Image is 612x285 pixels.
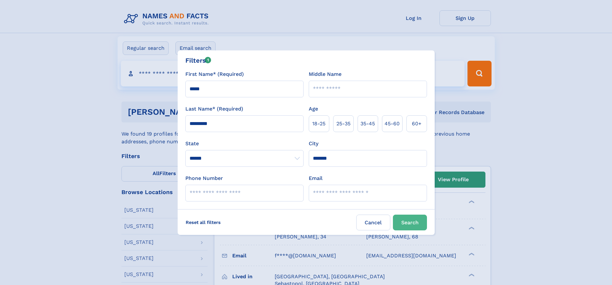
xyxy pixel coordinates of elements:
label: Phone Number [185,174,223,182]
label: Reset all filters [182,215,225,230]
span: 35‑45 [360,120,375,128]
label: Middle Name [309,70,341,78]
button: Search [393,215,427,230]
span: 60+ [412,120,421,128]
div: Filters [185,56,211,65]
label: City [309,140,318,147]
label: Age [309,105,318,113]
span: 18‑25 [312,120,325,128]
span: 45‑60 [385,120,400,128]
label: Last Name* (Required) [185,105,243,113]
label: Email [309,174,323,182]
label: Cancel [356,215,390,230]
span: 25‑35 [336,120,350,128]
label: State [185,140,304,147]
label: First Name* (Required) [185,70,244,78]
